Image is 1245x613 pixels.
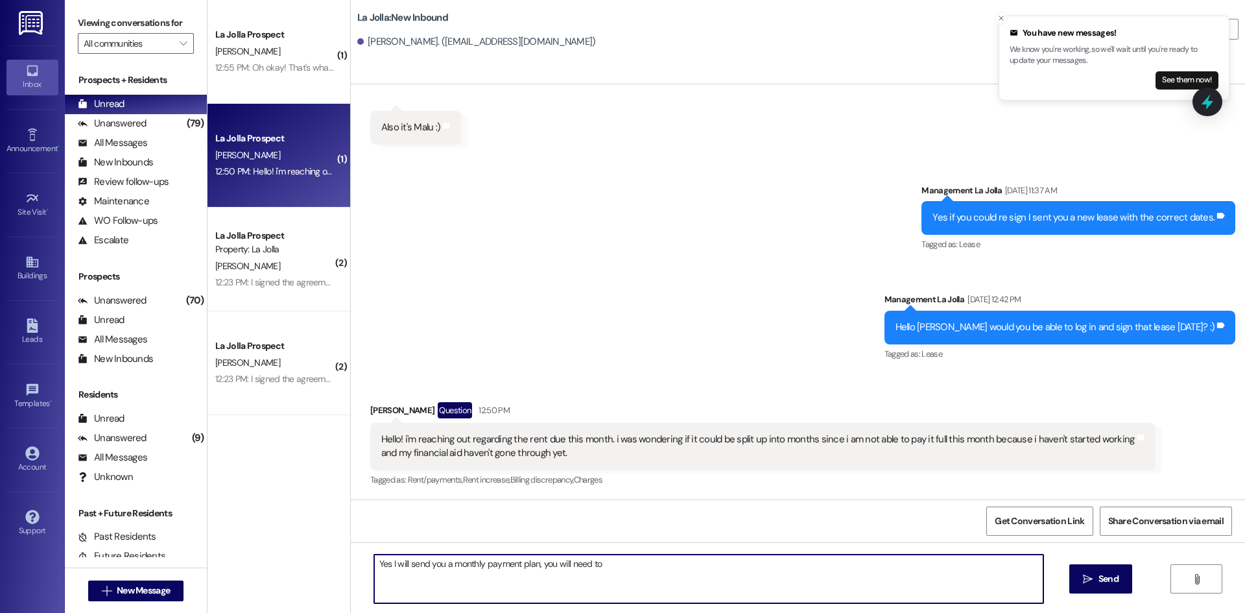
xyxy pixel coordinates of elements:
span: Send [1098,572,1119,586]
div: Escalate [78,234,128,247]
div: Unanswered [78,431,147,445]
div: Past Residents [78,530,156,544]
div: Unknown [78,470,133,484]
div: Hello [PERSON_NAME] would you be able to log in and sign that lease [DATE]? :) [895,320,1215,334]
span: Get Conversation Link [995,514,1084,528]
div: Prospects + Residents [65,73,207,87]
span: Billing discrepancy , [510,474,574,485]
div: La Jolla Prospect [215,229,335,243]
div: Management La Jolla [921,184,1235,202]
a: Templates • [6,379,58,414]
div: Management La Jolla [884,293,1236,311]
button: See them now! [1156,71,1218,90]
a: Support [6,506,58,541]
div: Property: La Jolla [215,243,335,256]
span: [PERSON_NAME] [215,260,280,272]
label: Viewing conversations for [78,13,194,33]
div: [DATE] 11:37 AM [1002,184,1057,197]
div: Future Residents [78,549,165,563]
div: 12:23 PM: I signed the agreement, will the parking pass charge be removed [215,276,495,288]
div: 12:50 PM [475,403,510,417]
i:  [180,38,187,49]
button: Share Conversation via email [1100,507,1232,536]
a: Account [6,442,58,477]
a: Site Visit • [6,187,58,222]
span: Rent/payments , [408,474,463,485]
div: 12:55 PM: Oh okay! That's what I thought. I just wanted to make sure! Thank you so much! I'm okay... [215,62,741,73]
div: Unanswered [78,117,147,130]
div: All Messages [78,333,147,346]
span: • [47,206,49,215]
span: • [58,142,60,151]
span: Lease [959,239,980,250]
button: Get Conversation Link [986,507,1093,536]
textarea: Yes I will send you a monthly payment plan, you will need to [374,555,1043,603]
button: Close toast [995,12,1008,25]
div: New Inbounds [78,156,153,169]
div: All Messages [78,136,147,150]
button: Send [1069,564,1132,594]
div: You have new messages! [1010,27,1218,40]
div: Question [438,402,472,418]
div: Prospects [65,270,207,283]
div: La Jolla Prospect [215,339,335,353]
div: Past + Future Residents [65,507,207,520]
div: Residents [65,388,207,402]
input: All communities [84,33,173,54]
span: [PERSON_NAME] [215,357,280,368]
div: La Jolla Prospect [215,132,335,145]
a: Leads [6,315,58,350]
span: Share Conversation via email [1108,514,1224,528]
div: Unread [78,412,124,426]
div: [PERSON_NAME] [370,402,1156,423]
span: • [50,397,52,406]
button: New Message [88,581,184,601]
span: [PERSON_NAME] [215,45,280,57]
div: (9) [189,428,207,448]
div: Tagged as: [921,235,1235,254]
p: We know you're working, so we'll wait until you're ready to update your messages. [1010,44,1218,67]
a: Buildings [6,251,58,286]
div: All Messages [78,451,147,464]
div: Yes if you could re sign I sent you a new lease with the correct dates. [932,211,1215,224]
span: Lease [921,348,942,359]
div: WO Follow-ups [78,214,158,228]
div: Also it's Malu :) [381,121,440,134]
div: Hello! i'm reaching out regarding the rent due this month. i was wondering if it could be split u... [381,433,1135,461]
div: [PERSON_NAME]. ([EMAIL_ADDRESS][DOMAIN_NAME]) [357,35,596,49]
span: New Message [117,584,170,597]
div: La Jolla Prospect [215,28,335,42]
i:  [1083,574,1093,584]
b: La Jolla: New Inbound [357,11,448,25]
span: Rent increase , [463,474,510,485]
span: [PERSON_NAME] [215,149,280,161]
img: ResiDesk Logo [19,11,45,35]
div: [DATE] 12:42 PM [964,293,1021,306]
div: 12:50 PM: Hello! i'm reaching out regarding the rent due this month. i was wondering if it could ... [215,165,1114,177]
div: (70) [183,291,207,311]
div: Unread [78,313,124,327]
span: Charges [574,474,602,485]
div: Unanswered [78,294,147,307]
div: Review follow-ups [78,175,169,189]
div: Tagged as: [884,344,1236,363]
i:  [1192,574,1202,584]
div: Maintenance [78,195,149,208]
div: 12:23 PM: I signed the agreement, will the parking pass charge be removed [215,373,495,385]
i:  [102,586,112,596]
a: Inbox [6,60,58,95]
div: (79) [184,114,207,134]
div: Unread [78,97,124,111]
div: New Inbounds [78,352,153,366]
div: Tagged as: [370,470,1156,489]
